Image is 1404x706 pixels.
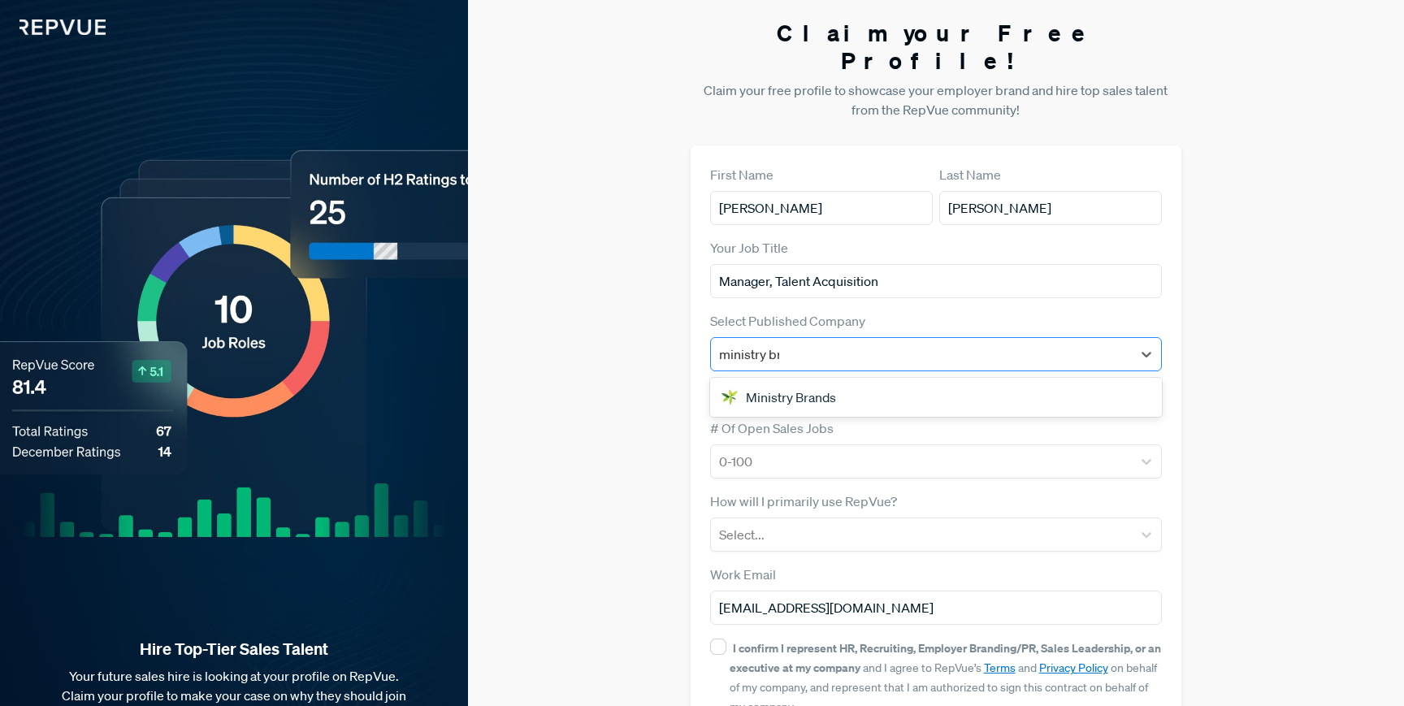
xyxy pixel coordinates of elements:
label: Your Job Title [710,238,788,258]
img: Ministry Brands [720,388,739,407]
a: Privacy Policy [1039,661,1108,675]
input: Email [710,591,1163,625]
label: First Name [710,165,773,184]
strong: Hire Top-Tier Sales Talent [26,639,442,660]
a: Terms [984,661,1016,675]
input: Title [710,264,1163,298]
h3: Claim your Free Profile! [691,19,1182,74]
label: Work Email [710,565,776,584]
input: Last Name [939,191,1162,225]
label: # Of Open Sales Jobs [710,418,834,438]
label: How will I primarily use RepVue? [710,492,897,511]
input: First Name [710,191,933,225]
p: Claim your free profile to showcase your employer brand and hire top sales talent from the RepVue... [691,80,1182,119]
label: Last Name [939,165,1001,184]
div: Ministry Brands [710,381,1163,414]
label: Select Published Company [710,311,865,331]
strong: I confirm I represent HR, Recruiting, Employer Branding/PR, Sales Leadership, or an executive at ... [730,640,1161,675]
